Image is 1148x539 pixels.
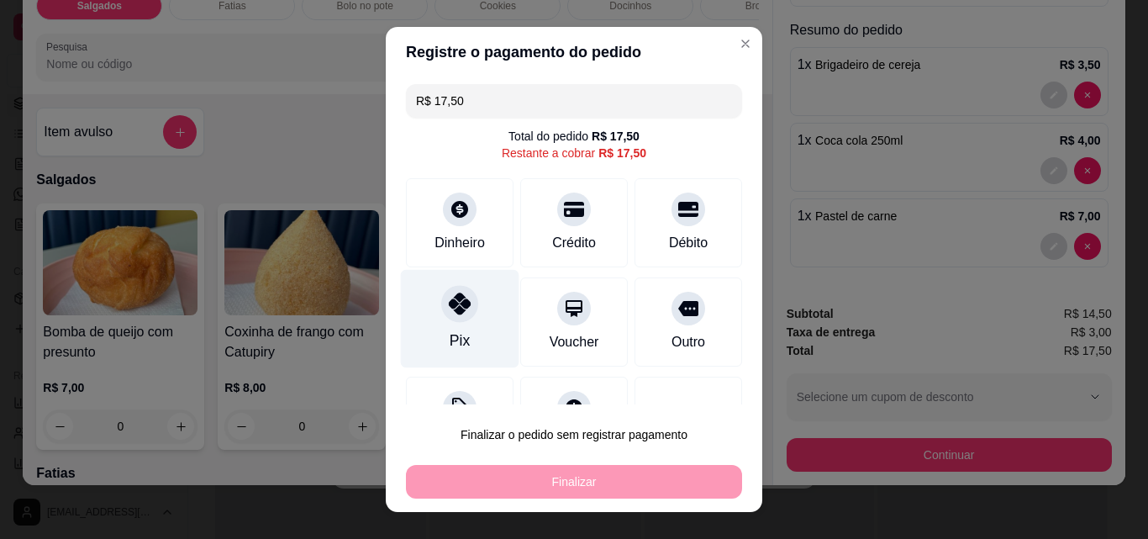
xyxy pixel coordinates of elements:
header: Registre o pagamento do pedido [386,27,762,77]
input: Ex.: hambúrguer de cordeiro [416,84,732,118]
div: Dinheiro [434,233,485,253]
div: R$ 17,50 [592,128,640,145]
button: Close [732,30,759,57]
div: Voucher [550,332,599,352]
div: R$ 17,50 [598,145,646,161]
div: Restante a cobrar [502,145,646,161]
div: Total do pedido [508,128,640,145]
div: Pix [450,330,470,351]
div: Débito [669,233,708,253]
button: Finalizar o pedido sem registrar pagamento [406,418,742,452]
div: Outro [671,332,705,352]
div: Crédito [552,233,596,253]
